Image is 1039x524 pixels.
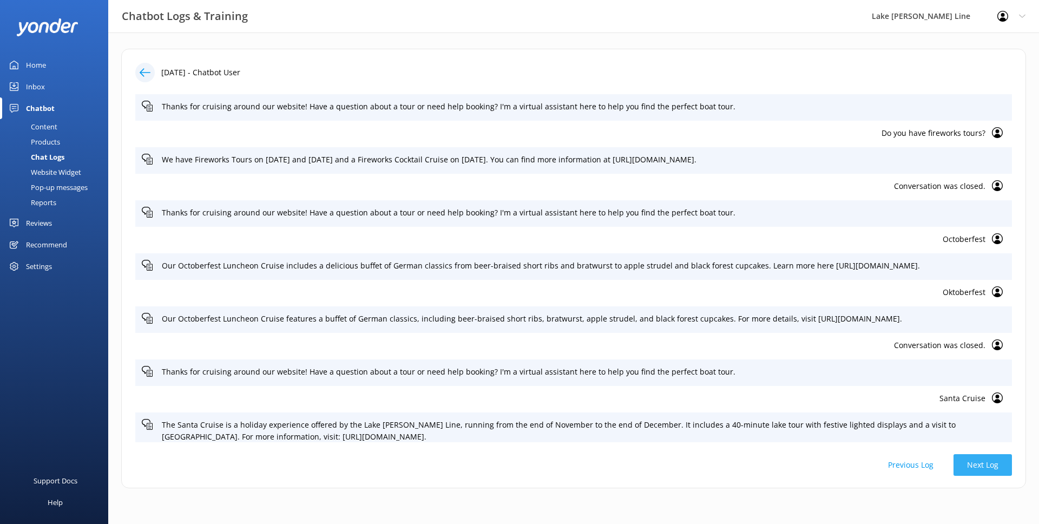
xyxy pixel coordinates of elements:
[26,76,45,97] div: Inbox
[162,419,1005,443] p: The Santa Cruise is a holiday experience offered by the Lake [PERSON_NAME] Line, running from the...
[142,233,985,245] p: Octoberfest
[26,97,55,119] div: Chatbot
[142,286,985,298] p: Oktoberfest
[6,119,57,134] div: Content
[26,256,52,277] div: Settings
[142,339,985,351] p: Conversation was closed.
[162,154,1005,166] p: We have Fireworks Tours on [DATE] and [DATE] and a Fireworks Cocktail Cruise on [DATE]. You can f...
[6,165,108,180] a: Website Widget
[6,134,60,149] div: Products
[26,234,67,256] div: Recommend
[26,54,46,76] div: Home
[6,134,108,149] a: Products
[874,454,947,476] button: Previous Log
[6,195,56,210] div: Reports
[162,101,1005,113] p: Thanks for cruising around our website! Have a question about a tour or need help booking? I'm a ...
[6,195,108,210] a: Reports
[26,212,52,234] div: Reviews
[142,127,985,139] p: Do you have fireworks tours?
[161,67,240,78] p: [DATE] - Chatbot User
[122,8,248,25] h3: Chatbot Logs & Training
[6,149,108,165] a: Chat Logs
[16,18,78,36] img: yonder-white-logo.png
[953,454,1012,476] button: Next Log
[6,119,108,134] a: Content
[162,260,1005,272] p: Our Octoberfest Luncheon Cruise includes a delicious buffet of German classics from beer-braised ...
[162,366,1005,378] p: Thanks for cruising around our website! Have a question about a tour or need help booking? I'm a ...
[48,492,63,513] div: Help
[34,470,77,492] div: Support Docs
[162,207,1005,219] p: Thanks for cruising around our website! Have a question about a tour or need help booking? I'm a ...
[142,180,985,192] p: Conversation was closed.
[142,392,985,404] p: Santa Cruise
[6,149,64,165] div: Chat Logs
[6,180,108,195] a: Pop-up messages
[162,313,1005,325] p: Our Octoberfest Luncheon Cruise features a buffet of German classics, including beer-braised shor...
[6,180,88,195] div: Pop-up messages
[6,165,81,180] div: Website Widget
